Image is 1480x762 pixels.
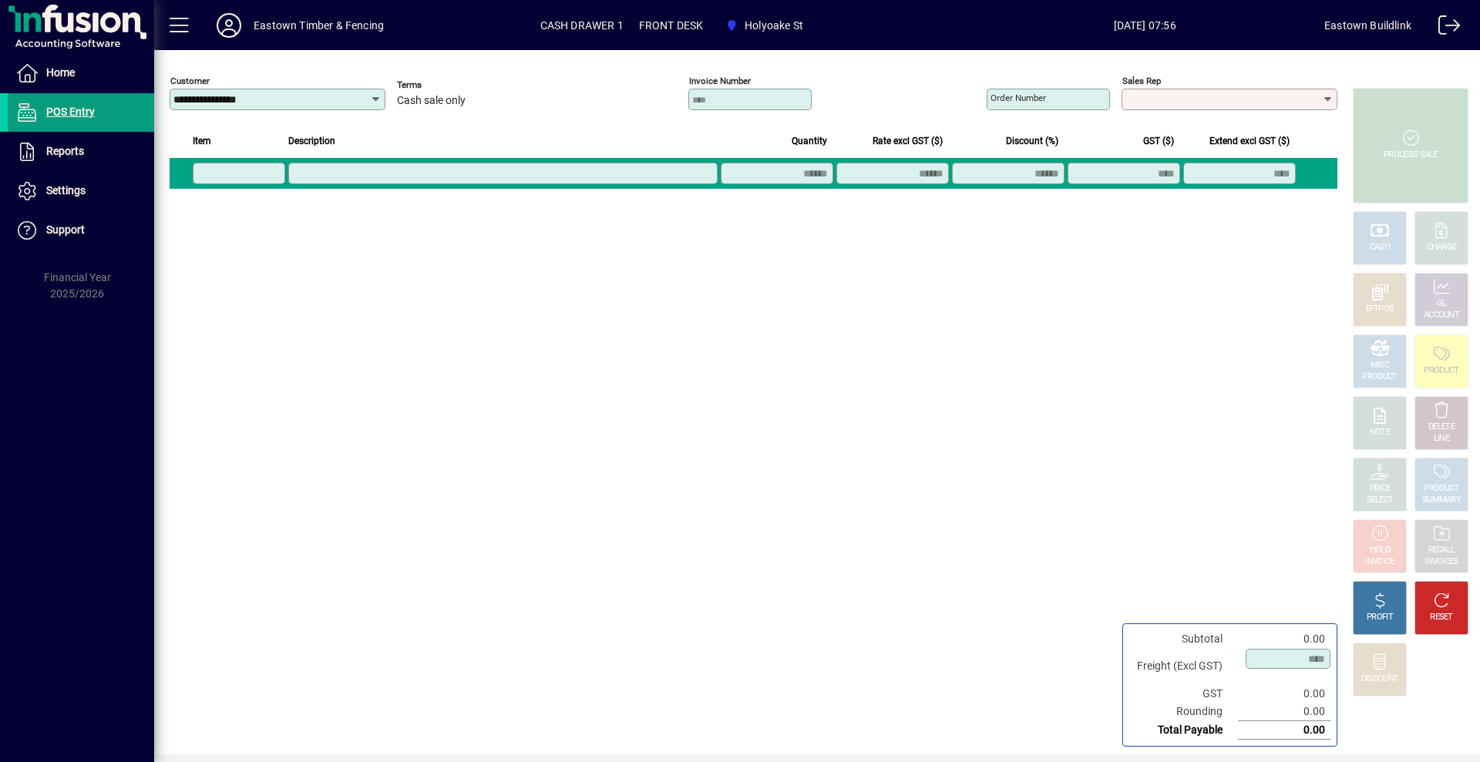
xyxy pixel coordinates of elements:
span: POS Entry [46,106,95,118]
div: PRODUCT [1424,483,1458,495]
div: CASH [1370,242,1390,253]
span: GST ($) [1143,133,1174,149]
a: Logout [1427,3,1461,53]
div: PRODUCT [1424,365,1458,377]
td: Rounding [1129,703,1238,721]
span: Terms [397,80,489,90]
td: Total Payable [1129,721,1238,740]
span: Holyoake St [745,13,803,38]
div: EFTPOS [1366,304,1394,315]
td: 0.00 [1238,703,1330,721]
span: Rate excl GST ($) [873,133,943,149]
div: LINE [1434,433,1449,445]
td: Freight (Excl GST) [1129,648,1238,685]
span: Home [46,66,75,79]
div: SELECT [1367,495,1394,506]
a: Reports [8,133,154,171]
div: INVOICE [1365,556,1394,568]
span: FRONT DESK [639,13,704,38]
div: ACCOUNT [1424,310,1459,321]
div: NOTE [1370,427,1390,438]
td: Subtotal [1129,630,1238,648]
div: PRICE [1370,483,1391,495]
td: GST [1129,685,1238,703]
mat-label: Sales rep [1122,76,1161,86]
span: Discount (%) [1006,133,1058,149]
td: 0.00 [1238,685,1330,703]
span: Reports [46,145,84,157]
a: Settings [8,172,154,210]
span: CASH DRAWER 1 [540,13,624,38]
a: Support [8,211,154,250]
div: PRODUCT [1362,371,1397,383]
div: GL [1437,298,1447,310]
div: Eastown Buildlink [1324,13,1411,38]
div: CHARGE [1427,242,1457,253]
div: HOLD [1370,545,1390,556]
span: Item [193,133,211,149]
div: PROFIT [1367,612,1393,623]
span: [DATE] 07:56 [965,13,1324,38]
span: Holyoake St [719,12,809,39]
div: DISCOUNT [1361,673,1398,685]
div: Eastown Timber & Fencing [254,13,384,38]
div: PROCESS SALE [1384,149,1438,161]
div: INVOICES [1424,556,1458,568]
div: RECALL [1428,545,1455,556]
div: SUMMARY [1422,495,1461,506]
div: RESET [1430,612,1453,623]
span: Description [288,133,335,149]
td: 0.00 [1238,630,1330,648]
span: Extend excl GST ($) [1209,133,1290,149]
div: DELETE [1428,421,1455,433]
mat-label: Order number [991,92,1046,103]
span: Settings [46,184,86,196]
span: Cash sale only [397,95,466,107]
td: 0.00 [1238,721,1330,740]
a: Home [8,54,154,92]
mat-label: Invoice number [689,76,751,86]
mat-label: Customer [170,76,210,86]
button: Profile [204,12,254,39]
div: MISC [1371,360,1389,371]
span: Support [46,223,85,236]
span: Quantity [792,133,827,149]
